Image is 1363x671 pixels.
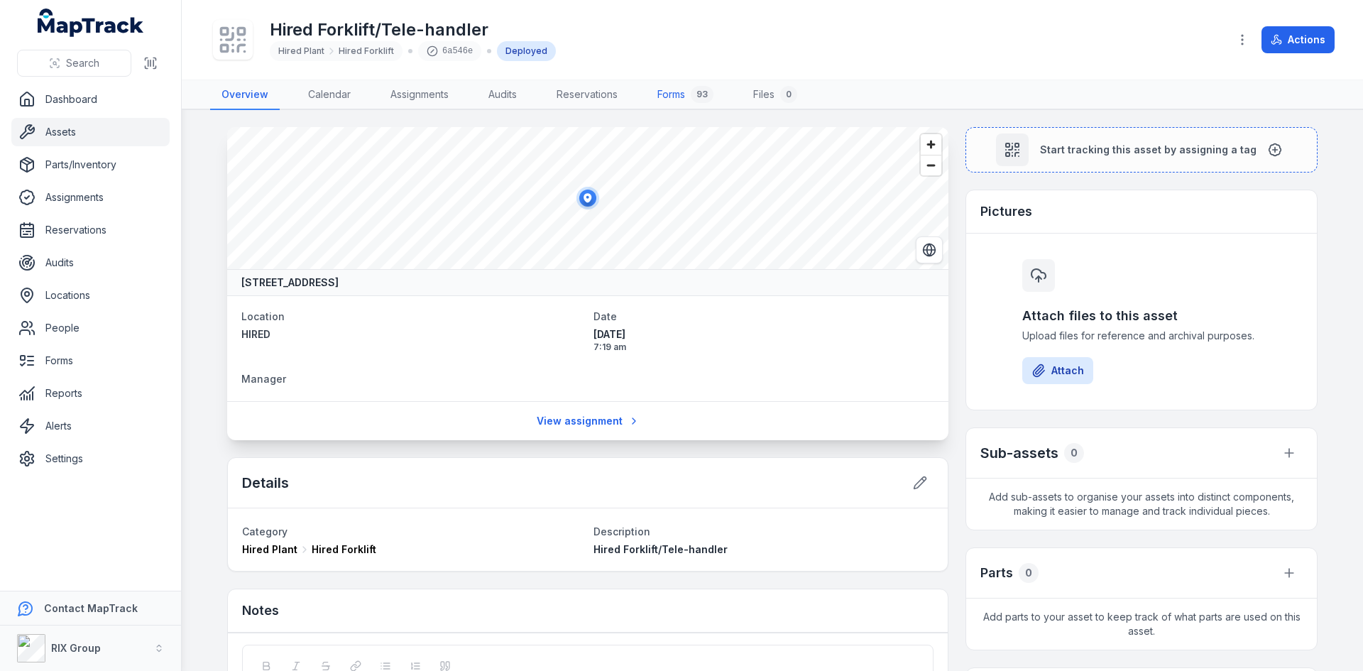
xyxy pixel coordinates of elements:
[11,151,170,179] a: Parts/Inventory
[11,118,170,146] a: Assets
[242,601,279,621] h3: Notes
[278,45,324,57] span: Hired Plant
[980,443,1058,463] h2: Sub-assets
[966,479,1317,530] span: Add sub-assets to organise your assets into distinct components, making it easier to manage and t...
[527,408,649,435] a: View assignment
[1064,443,1084,463] div: 0
[921,155,941,175] button: Zoom out
[921,134,941,155] button: Zoom in
[593,327,934,353] time: 7/2/2025, 7:19:13 AM
[11,249,170,277] a: Audits
[593,310,617,322] span: Date
[1261,26,1335,53] button: Actions
[916,236,943,263] button: Switch to Satellite View
[242,542,297,557] span: Hired Plant
[1040,143,1257,157] span: Start tracking this asset by assigning a tag
[270,18,556,41] h1: Hired Forklift/Tele-handler
[646,80,725,110] a: Forms93
[379,80,460,110] a: Assignments
[1019,563,1039,583] div: 0
[297,80,362,110] a: Calendar
[241,310,285,322] span: Location
[965,127,1318,173] button: Start tracking this asset by assigning a tag
[11,183,170,212] a: Assignments
[227,127,948,269] canvas: Map
[11,379,170,408] a: Reports
[210,80,280,110] a: Overview
[742,80,809,110] a: Files0
[11,444,170,473] a: Settings
[11,85,170,114] a: Dashboard
[418,41,481,61] div: 6a546e
[980,202,1032,222] h3: Pictures
[241,328,270,340] span: HIRED
[17,50,131,77] button: Search
[1022,306,1261,326] h3: Attach files to this asset
[242,525,288,538] span: Category
[593,525,650,538] span: Description
[38,9,144,37] a: MapTrack
[980,563,1013,583] h3: Parts
[780,86,797,103] div: 0
[339,45,394,57] span: Hired Forklift
[242,473,289,493] h2: Details
[593,342,934,353] span: 7:19 am
[593,543,728,555] span: Hired Forklift/Tele-handler
[241,327,582,342] a: HIRED
[691,86,713,103] div: 93
[312,542,376,557] span: Hired Forklift
[241,276,339,290] strong: [STREET_ADDRESS]
[1022,329,1261,343] span: Upload files for reference and archival purposes.
[1022,357,1093,384] button: Attach
[11,314,170,342] a: People
[477,80,528,110] a: Audits
[66,56,99,70] span: Search
[966,599,1317,650] span: Add parts to your asset to keep track of what parts are used on this asset.
[593,327,934,342] span: [DATE]
[11,281,170,310] a: Locations
[241,373,286,385] span: Manager
[497,41,556,61] div: Deployed
[11,412,170,440] a: Alerts
[545,80,629,110] a: Reservations
[11,216,170,244] a: Reservations
[51,642,101,654] strong: RIX Group
[11,347,170,375] a: Forms
[44,602,138,614] strong: Contact MapTrack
